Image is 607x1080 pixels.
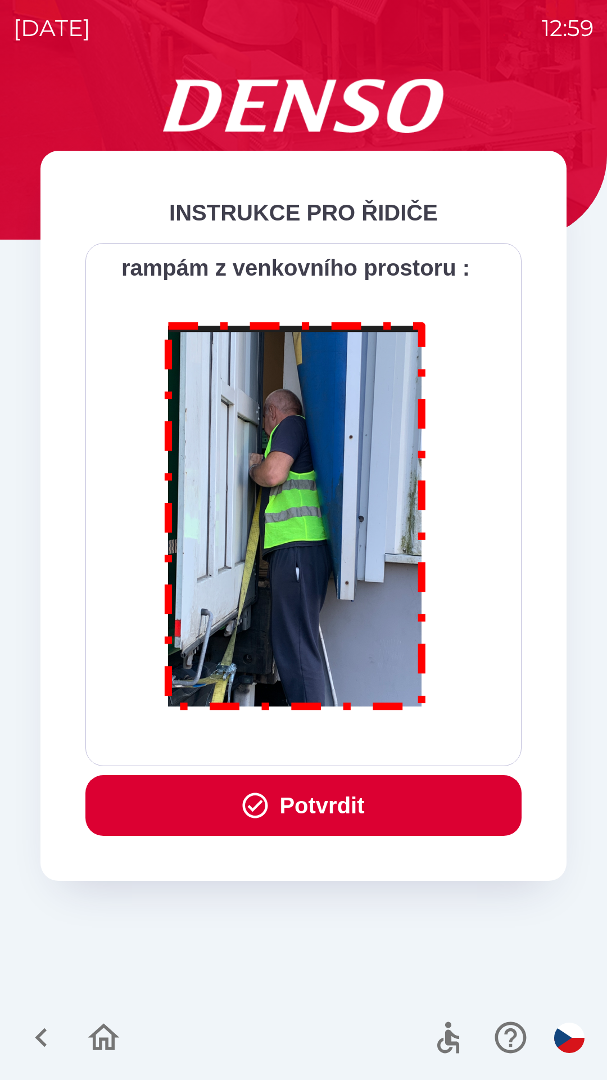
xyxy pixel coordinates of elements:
[152,307,440,721] img: M8MNayrTL6gAAAABJRU5ErkJggg==
[554,1023,585,1053] img: cs flag
[40,79,567,133] img: Logo
[85,196,522,229] div: INSTRUKCE PRO ŘIDIČE
[542,11,594,45] p: 12:59
[13,11,90,45] p: [DATE]
[85,775,522,836] button: Potvrdit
